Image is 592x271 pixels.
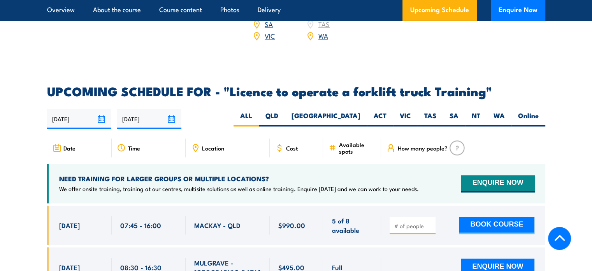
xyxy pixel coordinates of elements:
button: BOOK COURSE [459,217,534,234]
span: How many people? [397,145,447,151]
span: 07:45 - 16:00 [120,221,161,230]
span: Available spots [339,141,376,154]
label: Online [511,111,545,126]
label: NT [465,111,487,126]
input: From date [47,109,111,129]
span: Time [128,145,140,151]
span: [DATE] [59,221,80,230]
label: SA [443,111,465,126]
h2: UPCOMING SCHEDULE FOR - "Licence to operate a forklift truck Training" [47,85,545,96]
span: 5 of 8 available [332,216,372,234]
a: SA [265,19,273,28]
p: We offer onsite training, training at our centres, multisite solutions as well as online training... [59,185,419,193]
span: Cost [286,145,298,151]
label: [GEOGRAPHIC_DATA] [285,111,367,126]
span: MACKAY - QLD [194,221,241,230]
label: TAS [418,111,443,126]
label: VIC [393,111,418,126]
h4: NEED TRAINING FOR LARGER GROUPS OR MULTIPLE LOCATIONS? [59,174,419,183]
a: WA [318,31,328,40]
label: ACT [367,111,393,126]
button: ENQUIRE NOW [461,175,534,192]
span: Date [63,145,76,151]
input: # of people [394,222,433,230]
input: To date [117,109,181,129]
label: ALL [234,111,259,126]
span: $990.00 [278,221,305,230]
label: WA [487,111,511,126]
span: Location [202,145,224,151]
label: QLD [259,111,285,126]
a: VIC [265,31,275,40]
